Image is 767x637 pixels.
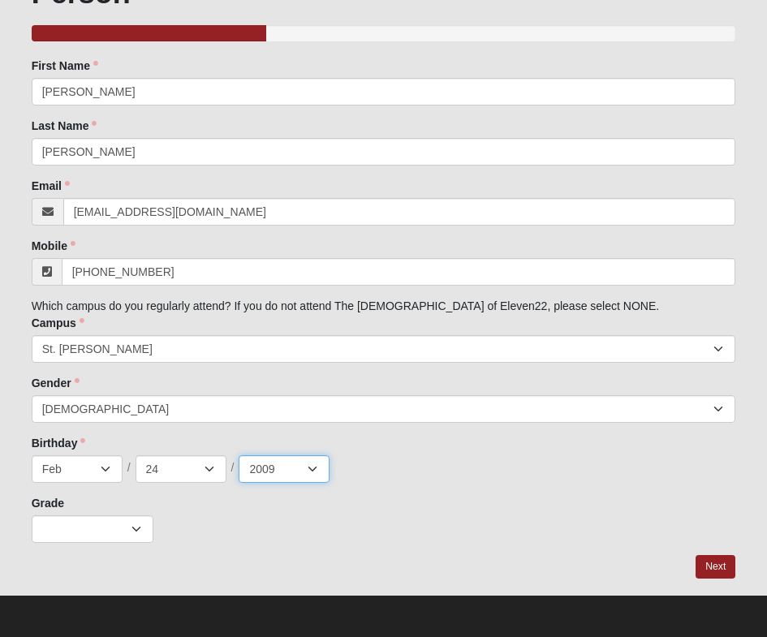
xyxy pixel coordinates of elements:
label: Last Name [32,118,97,134]
label: Campus [32,315,84,331]
label: Mobile [32,238,75,254]
label: Grade [32,495,64,511]
label: Birthday [32,435,86,451]
span: / [127,459,131,477]
span: / [231,459,235,477]
label: Gender [32,375,80,391]
label: Email [32,178,70,194]
label: First Name [32,58,98,74]
a: Next [696,555,735,579]
div: Which campus do you regularly attend? If you do not attend The [DEMOGRAPHIC_DATA] of Eleven22, pl... [32,58,736,543]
